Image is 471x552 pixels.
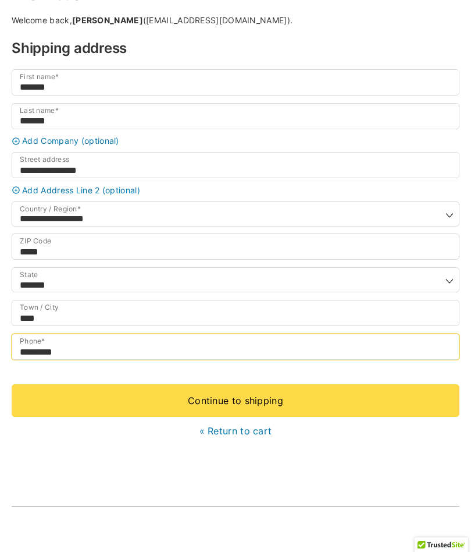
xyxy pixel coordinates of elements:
a: Add Address Line 2 (optional) [9,186,462,194]
a: « Return to cart [199,425,272,437]
a: Add Company (optional) [9,137,462,146]
div: Welcome back, ([EMAIL_ADDRESS][DOMAIN_NAME]). [12,16,459,24]
h3: Shipping address [12,41,459,55]
a: Continue to shipping [12,384,459,417]
strong: [PERSON_NAME] [72,15,143,25]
